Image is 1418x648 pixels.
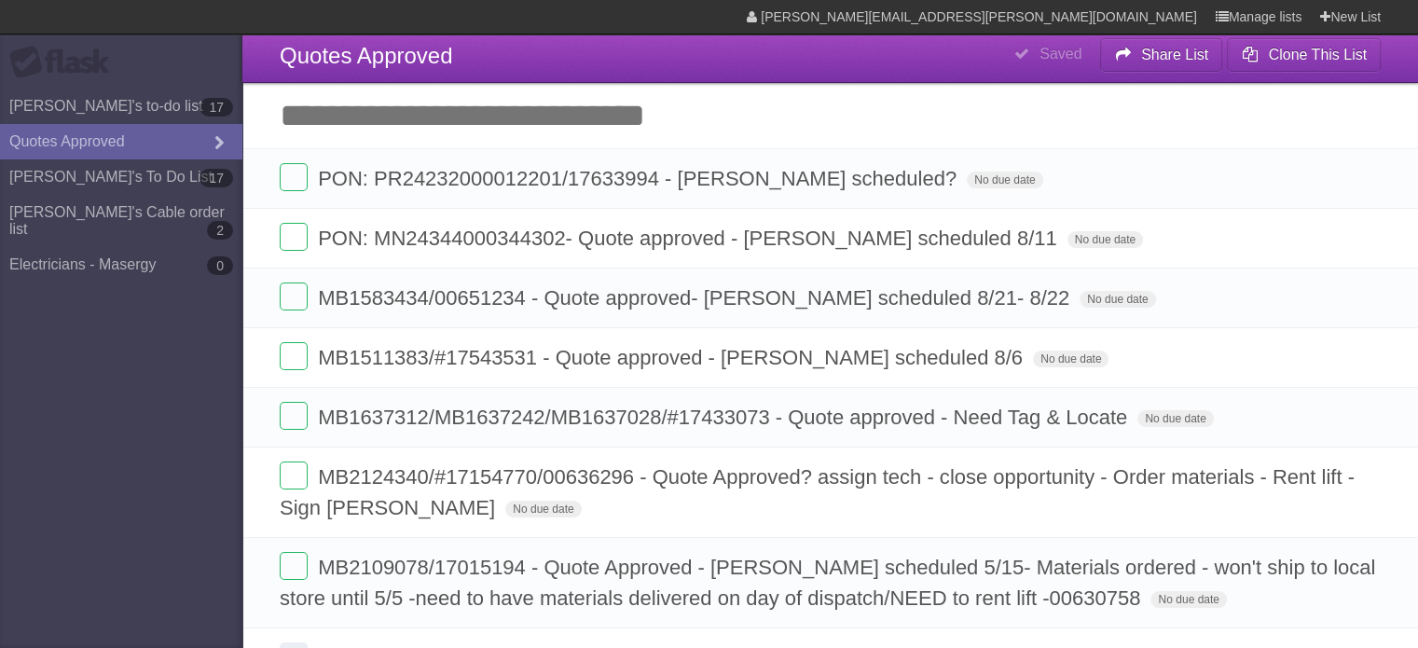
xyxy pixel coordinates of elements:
[318,346,1027,369] span: MB1511383/#17543531 - Quote approved - [PERSON_NAME] scheduled 8/6
[280,223,308,251] label: Done
[1033,351,1108,367] span: No due date
[1141,47,1208,62] b: Share List
[1227,38,1381,72] button: Clone This List
[1039,46,1081,62] b: Saved
[280,43,452,68] span: Quotes Approved
[1137,410,1213,427] span: No due date
[967,172,1042,188] span: No due date
[9,46,121,79] div: Flask
[280,465,1355,519] span: MB2124340/#17154770/00636296 - Quote Approved? assign tech - close opportunity - Order materials ...
[280,556,1375,610] span: MB2109078/17015194 - Quote Approved - [PERSON_NAME] scheduled 5/15- Materials ordered - won't shi...
[280,402,308,430] label: Done
[318,227,1061,250] span: PON: MN24344000344302- Quote approved - [PERSON_NAME] scheduled 8/11
[1080,291,1155,308] span: No due date
[318,167,961,190] span: PON: PR24232000012201/17633994 - [PERSON_NAME] scheduled?
[505,501,581,517] span: No due date
[280,342,308,370] label: Done
[207,256,233,275] b: 0
[1100,38,1223,72] button: Share List
[207,221,233,240] b: 2
[280,283,308,310] label: Done
[280,163,308,191] label: Done
[318,406,1132,429] span: MB1637312/MB1637242/MB1637028/#17433073 - Quote approved - Need Tag & Locate
[318,286,1074,310] span: MB1583434/00651234 - Quote approved- [PERSON_NAME] scheduled 8/21- 8/22
[1067,231,1143,248] span: No due date
[280,552,308,580] label: Done
[200,98,233,117] b: 17
[280,462,308,489] label: Done
[1268,47,1367,62] b: Clone This List
[1150,591,1226,608] span: No due date
[200,169,233,187] b: 17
